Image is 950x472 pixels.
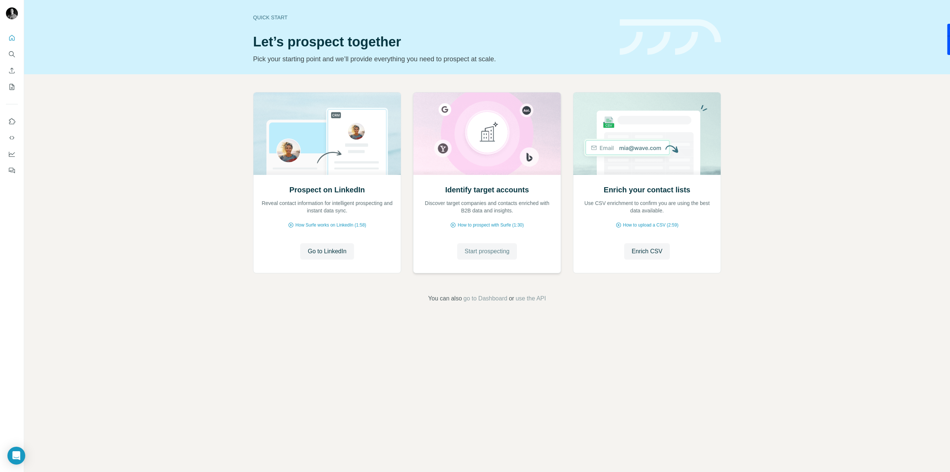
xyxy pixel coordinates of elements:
span: How to prospect with Surfe (1:30) [458,222,524,228]
div: Quick start [253,14,611,21]
button: Search [6,48,18,61]
span: or [509,294,514,303]
span: You can also [428,294,462,303]
span: Go to LinkedIn [308,247,346,256]
span: Enrich CSV [632,247,662,256]
button: go to Dashboard [463,294,507,303]
span: How Surfe works on LinkedIn (1:58) [295,222,366,228]
h2: Prospect on LinkedIn [289,185,365,195]
p: Pick your starting point and we’ll provide everything you need to prospect at scale. [253,54,611,64]
button: Quick start [6,31,18,45]
button: Start prospecting [457,243,517,260]
button: Go to LinkedIn [300,243,354,260]
button: Feedback [6,164,18,177]
button: Dashboard [6,147,18,161]
img: banner [620,19,721,55]
button: Enrich CSV [624,243,670,260]
p: Reveal contact information for intelligent prospecting and instant data sync. [261,199,393,214]
img: Enrich your contact lists [573,92,721,175]
p: Use CSV enrichment to confirm you are using the best data available. [581,199,713,214]
p: Discover target companies and contacts enriched with B2B data and insights. [421,199,553,214]
button: Use Surfe on LinkedIn [6,115,18,128]
h2: Enrich your contact lists [604,185,690,195]
span: How to upload a CSV (2:59) [623,222,678,228]
img: Identify target accounts [413,92,561,175]
button: My lists [6,80,18,94]
img: Avatar [6,7,18,19]
h2: Identify target accounts [445,185,529,195]
div: Open Intercom Messenger [7,447,25,465]
button: Use Surfe API [6,131,18,144]
button: use the API [515,294,546,303]
button: Enrich CSV [6,64,18,77]
span: Start prospecting [465,247,510,256]
img: Prospect on LinkedIn [253,92,401,175]
h1: Let’s prospect together [253,35,611,49]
